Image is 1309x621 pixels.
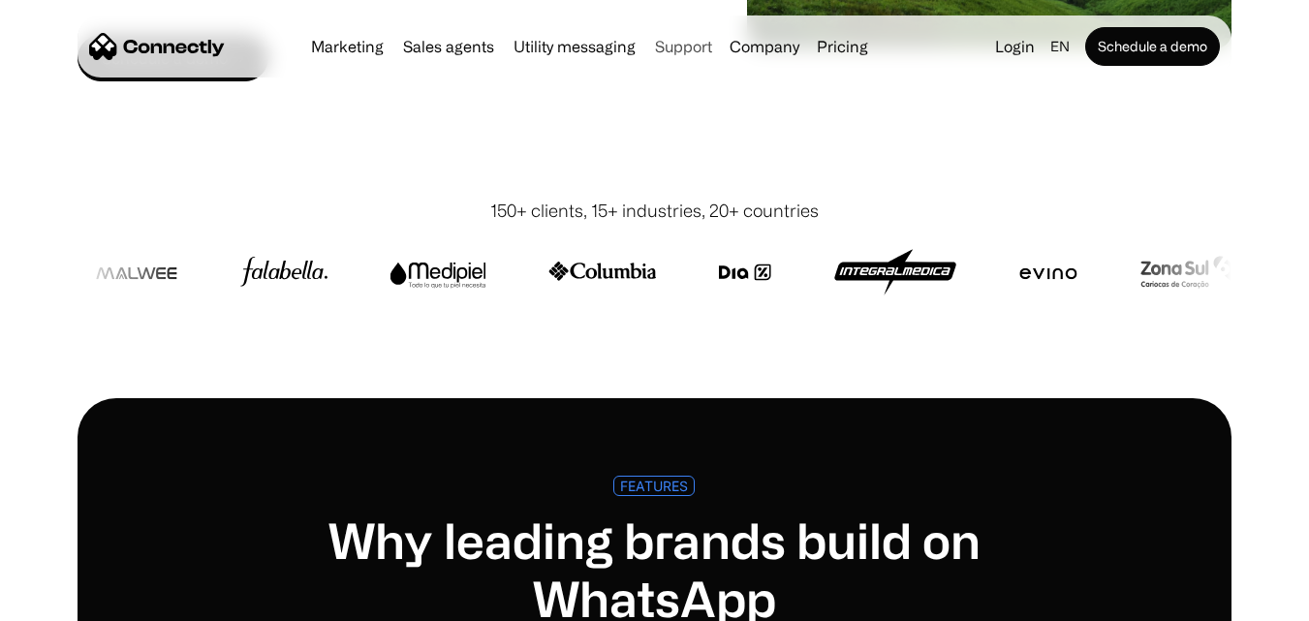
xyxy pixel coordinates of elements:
[1043,33,1081,60] div: en
[647,39,720,54] a: Support
[506,39,643,54] a: Utility messaging
[620,479,688,493] div: FEATURES
[730,33,799,60] div: Company
[89,32,225,61] a: home
[809,39,876,54] a: Pricing
[19,585,116,614] aside: Language selected: English
[987,33,1043,60] a: Login
[1050,33,1070,60] div: en
[724,33,805,60] div: Company
[490,198,819,224] div: 150+ clients, 15+ industries, 20+ countries
[39,587,116,614] ul: Language list
[303,39,391,54] a: Marketing
[395,39,502,54] a: Sales agents
[1085,27,1220,66] a: Schedule a demo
